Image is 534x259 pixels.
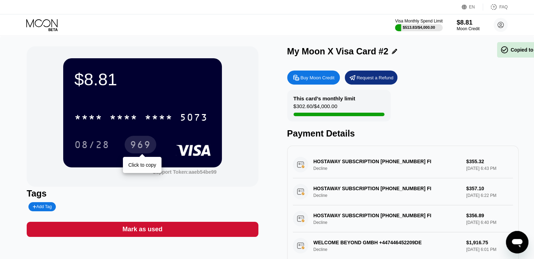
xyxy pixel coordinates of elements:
div: Mark as used [27,222,258,237]
div: Click to copy [128,162,156,168]
div: $302.60 / $4,000.00 [294,103,337,113]
div: FAQ [499,5,508,9]
div: Buy Moon Credit [287,71,340,85]
div: My Moon X Visa Card #2 [287,46,389,57]
span:  [500,46,509,54]
div: This card’s monthly limit [294,95,355,101]
div: Buy Moon Credit [301,75,335,81]
div: Add Tag [33,204,52,209]
div: FAQ [483,4,508,11]
div: $8.81Moon Credit [457,19,480,31]
div: Moon Credit [457,26,480,31]
iframe: Button to launch messaging window [506,231,528,253]
div: Request a Refund [345,71,397,85]
div: 969 [125,136,156,153]
div: Visa Monthly Spend Limit [395,19,442,24]
div: Visa Monthly Spend Limit$513.83/$4,000.00 [395,19,442,31]
div: EN [469,5,475,9]
div: Mark as used [123,225,163,233]
div: 5073 [180,113,208,124]
div: Support Token:aaeb54be99 [153,169,217,175]
div: $8.81 [74,69,211,89]
div: EN [462,4,483,11]
div: Tags [27,188,258,199]
div: 08/28 [69,136,115,153]
div: $513.83 / $4,000.00 [403,25,435,29]
div: Support Token: aaeb54be99 [153,169,217,175]
div: $8.81 [457,19,480,26]
div: 08/28 [74,140,110,151]
div: Payment Details [287,128,519,139]
div: 969 [130,140,151,151]
div: Add Tag [28,202,56,211]
div: Request a Refund [357,75,394,81]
